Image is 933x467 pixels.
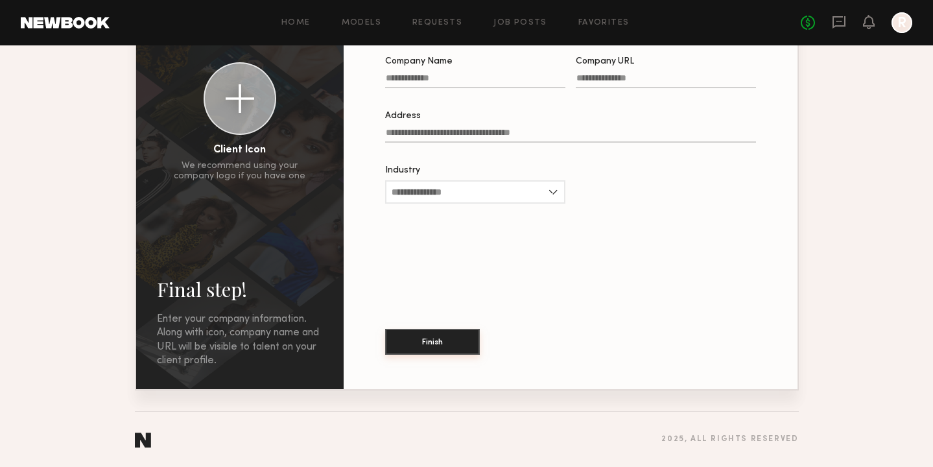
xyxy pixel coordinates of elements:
a: R [892,12,912,33]
a: Requests [412,19,462,27]
div: We recommend using your company logo if you have one [174,161,305,182]
input: Address [385,128,756,143]
a: Home [281,19,311,27]
a: Favorites [578,19,630,27]
div: Enter your company information. Along with icon, company name and URL will be visible to talent o... [157,313,323,368]
div: 2025 , all rights reserved [661,435,798,444]
div: Company Name [385,57,565,66]
div: Address [385,112,756,121]
div: Company URL [576,57,756,66]
h2: Final step! [157,276,323,302]
input: Company Name [385,73,565,88]
button: Finish [385,329,480,355]
div: Industry [385,166,565,175]
div: Client Icon [213,145,266,156]
a: Job Posts [493,19,547,27]
a: Models [342,19,381,27]
input: Company URL [576,73,756,88]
